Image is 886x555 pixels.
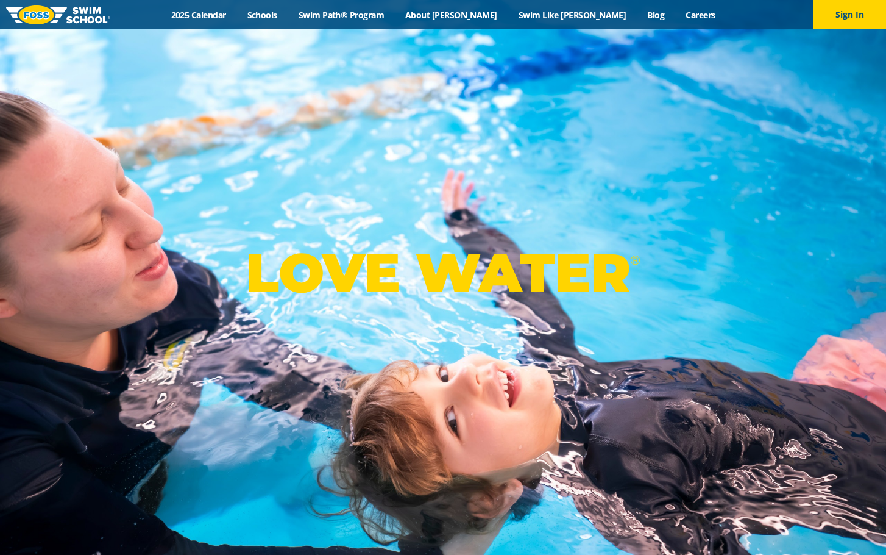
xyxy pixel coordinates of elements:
a: 2025 Calendar [160,9,236,21]
img: FOSS Swim School Logo [6,5,110,24]
a: Blog [637,9,675,21]
sup: ® [630,252,640,268]
a: Careers [675,9,726,21]
a: Schools [236,9,288,21]
a: Swim Like [PERSON_NAME] [508,9,637,21]
p: LOVE WATER [246,240,640,306]
a: About [PERSON_NAME] [395,9,508,21]
a: Swim Path® Program [288,9,394,21]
